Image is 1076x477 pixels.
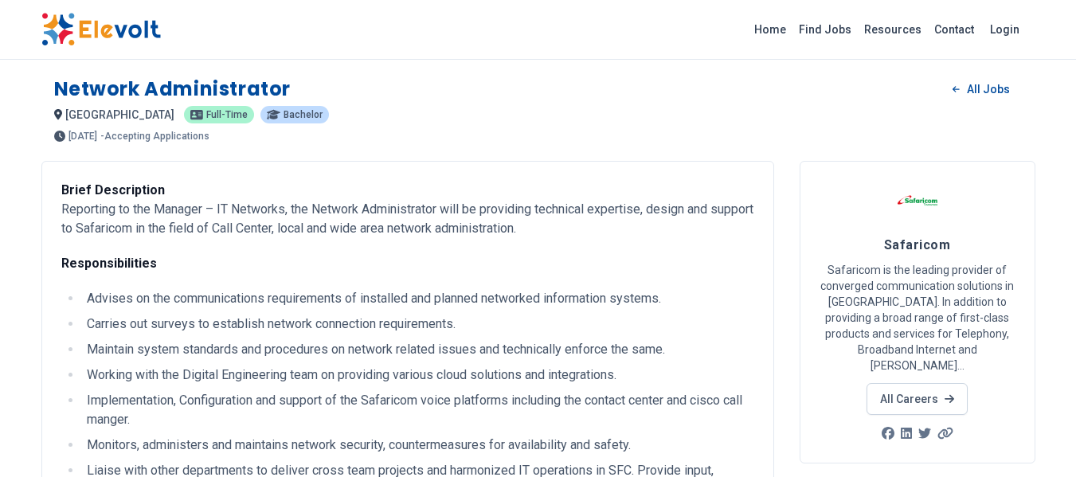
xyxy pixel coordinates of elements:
[65,108,174,121] span: [GEOGRAPHIC_DATA]
[792,17,858,42] a: Find Jobs
[82,436,754,455] li: Monitors, administers and maintains network security, countermeasures for availability and safety.
[858,17,928,42] a: Resources
[61,182,165,197] strong: Brief Description
[54,76,291,102] h1: Network Administrator
[82,340,754,359] li: Maintain system standards and procedures on network related issues and technically enforce the same.
[100,131,209,141] p: - Accepting Applications
[284,110,323,119] span: Bachelor
[867,383,968,415] a: All Careers
[61,256,157,271] strong: Responsibilities
[41,13,161,46] img: Elevolt
[884,237,950,252] span: Safaricom
[820,262,1015,373] p: Safaricom is the leading provider of converged communication solutions in [GEOGRAPHIC_DATA]. In a...
[82,391,754,429] li: Implementation, Configuration and support of the Safaricom voice platforms including the contact ...
[82,366,754,385] li: Working with the Digital Engineering team on providing various cloud solutions and integrations.
[940,77,1022,101] a: All Jobs
[61,181,754,238] p: Reporting to the Manager – IT Networks, the Network Administrator will be providing technical exp...
[206,110,248,119] span: Full-time
[68,131,97,141] span: [DATE]
[748,17,792,42] a: Home
[928,17,980,42] a: Contact
[980,14,1029,45] a: Login
[898,181,937,221] img: Safaricom
[82,315,754,334] li: Carries out surveys to establish network connection requirements.
[82,289,754,308] li: Advises on the communications requirements of installed and planned networked information systems.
